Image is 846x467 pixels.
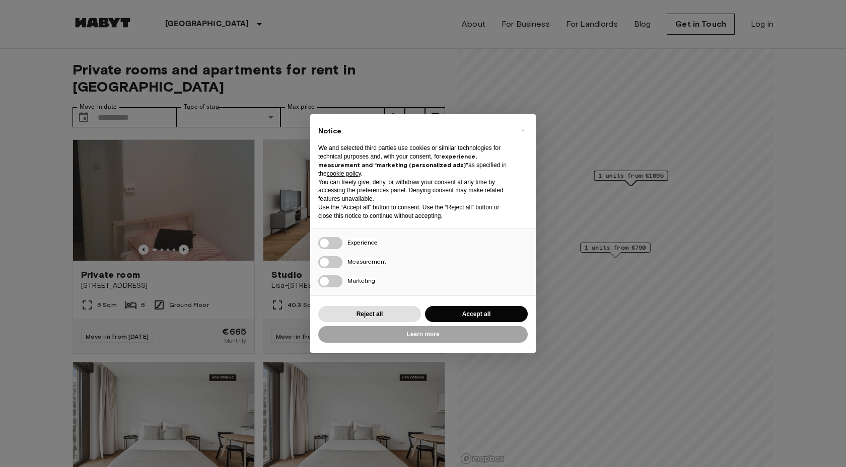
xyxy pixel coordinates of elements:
button: Accept all [425,306,528,323]
span: × [521,124,525,136]
span: Experience [347,239,378,246]
span: Marketing [347,277,375,284]
span: Measurement [347,258,386,265]
button: Close this notice [515,122,531,138]
p: We and selected third parties use cookies or similar technologies for technical purposes and, wit... [318,144,512,178]
p: Use the “Accept all” button to consent. Use the “Reject all” button or close this notice to conti... [318,203,512,220]
a: cookie policy [327,170,361,177]
button: Reject all [318,306,421,323]
h2: Notice [318,126,512,136]
button: Learn more [318,326,528,343]
strong: experience, measurement and “marketing (personalized ads)” [318,152,477,169]
p: You can freely give, deny, or withdraw your consent at any time by accessing the preferences pane... [318,178,512,203]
